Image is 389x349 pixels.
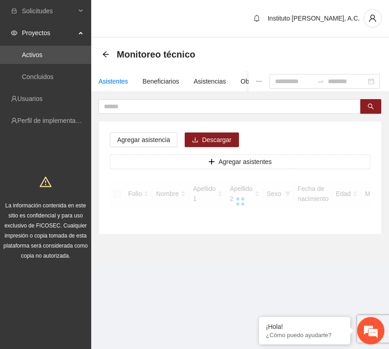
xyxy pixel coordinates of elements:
div: Asistencias [194,76,226,86]
span: user [364,14,381,22]
button: user [363,9,382,27]
span: plus [208,159,215,166]
div: Objetivos y actividades [241,76,306,86]
span: La información contenida en este sitio es confidencial y para uso exclusivo de FICOSEC. Cualquier... [4,202,88,259]
span: Proyectos [22,24,76,42]
span: Agregar asistentes [218,157,272,167]
span: warning [40,176,52,188]
span: swap-right [317,78,324,85]
span: download [192,137,198,144]
span: search [368,103,374,111]
span: Agregar asistencia [117,135,170,145]
span: Instituto [PERSON_NAME], A.C. [268,15,360,22]
span: ellipsis [256,78,262,85]
button: plusAgregar asistentes [110,154,370,169]
div: ¡Hola! [266,323,343,330]
span: eye [11,30,17,36]
span: Solicitudes [22,2,76,20]
button: search [360,99,381,114]
span: inbox [11,8,17,14]
button: bell [249,11,264,26]
p: ¿Cómo puedo ayudarte? [266,332,343,338]
span: Descargar [202,135,232,145]
button: ellipsis [249,71,270,92]
a: Usuarios [17,95,42,102]
button: Agregar asistencia [110,132,177,147]
a: Activos [22,51,42,58]
a: Concluidos [22,73,53,80]
span: bell [250,15,264,22]
button: downloadDescargar [185,132,239,147]
div: Beneficiarios [143,76,179,86]
div: Asistentes [99,76,128,86]
span: to [317,78,324,85]
span: arrow-left [102,51,109,58]
a: Perfil de implementadora [17,117,88,124]
span: Monitoreo técnico [117,47,195,62]
div: Back [102,51,109,58]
